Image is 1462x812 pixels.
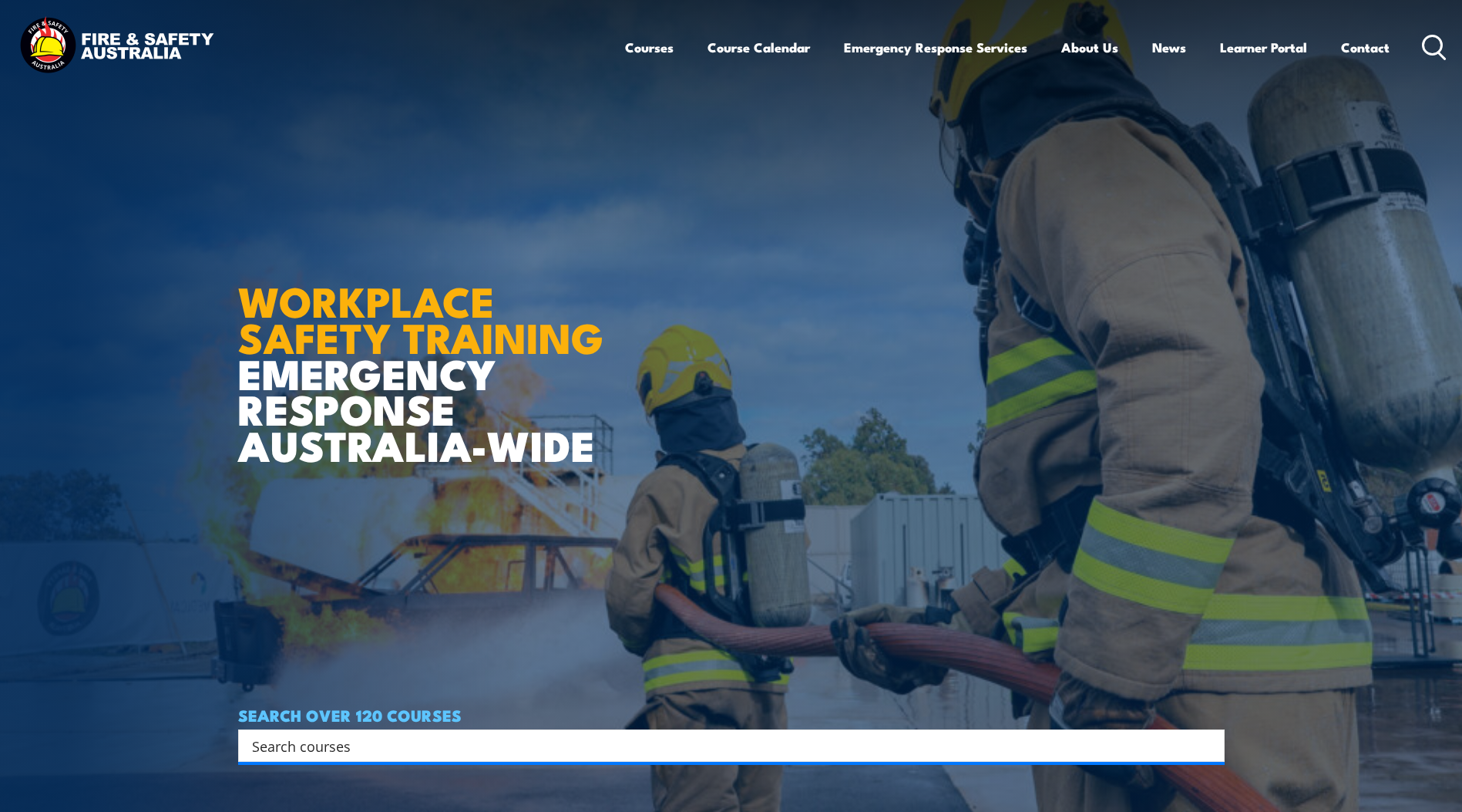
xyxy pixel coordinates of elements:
h1: EMERGENCY RESPONSE AUSTRALIA-WIDE [238,244,615,463]
a: Contact [1341,27,1390,68]
h4: SEARCH OVER 120 COURSES [238,706,1225,723]
a: Course Calendar [707,27,810,68]
a: About Us [1061,27,1118,68]
a: Emergency Response Services [844,27,1027,68]
button: Search magnifier button [1198,735,1219,756]
input: Search input [252,734,1191,757]
a: Courses [625,27,674,68]
a: News [1152,27,1186,68]
form: Search form [255,735,1194,756]
strong: WORKPLACE SAFETY TRAINING [238,268,603,368]
a: Learner Portal [1220,27,1307,68]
